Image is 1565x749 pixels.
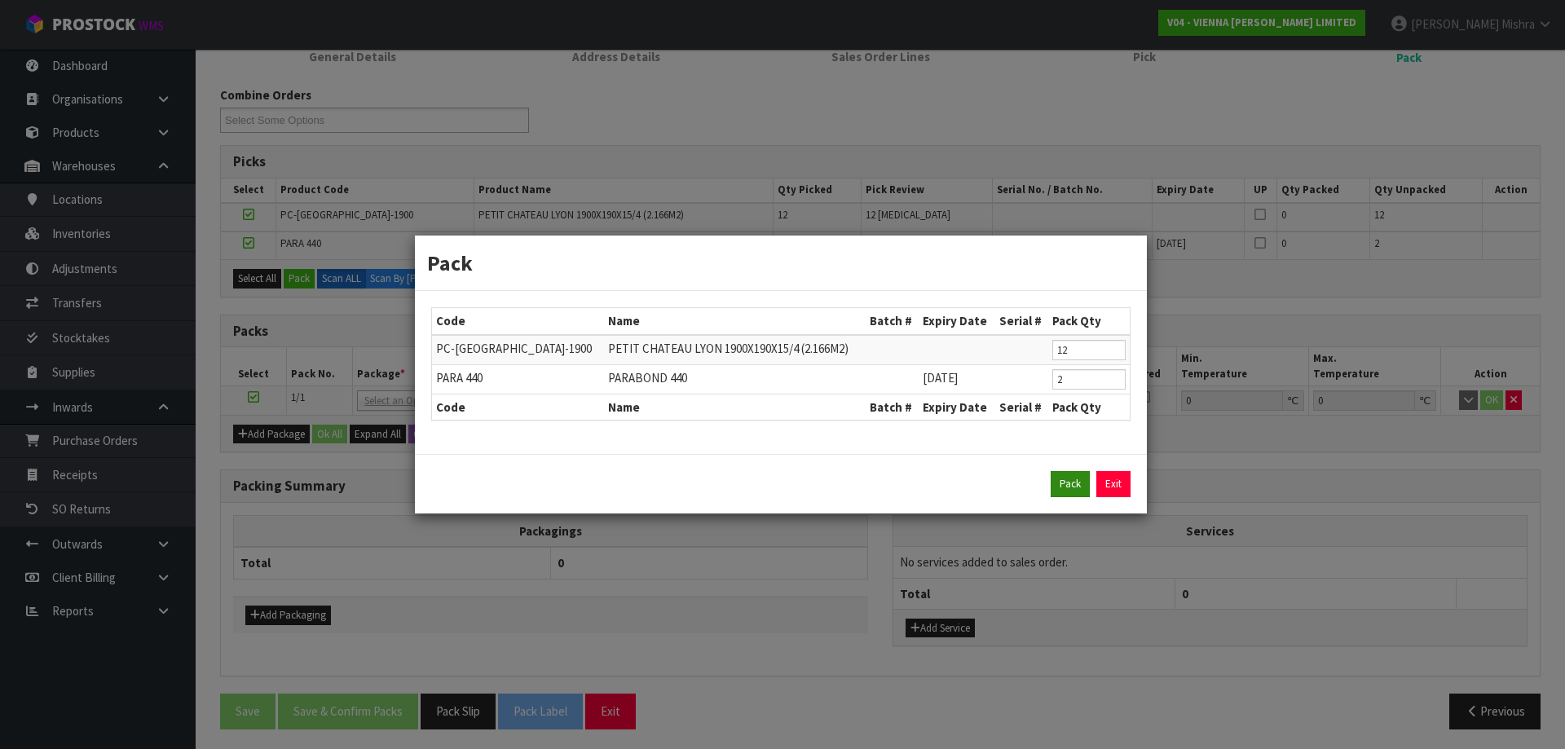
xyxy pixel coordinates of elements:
[604,308,866,334] th: Name
[604,394,866,420] th: Name
[1051,471,1090,497] button: Pack
[1096,471,1131,497] a: Exit
[995,394,1048,420] th: Serial #
[919,308,995,334] th: Expiry Date
[608,370,687,386] span: PARABOND 440
[1048,308,1130,334] th: Pack Qty
[432,394,604,420] th: Code
[866,308,919,334] th: Batch #
[436,370,483,386] span: PARA 440
[923,370,958,386] span: [DATE]
[866,394,919,420] th: Batch #
[427,248,1135,278] h3: Pack
[995,308,1048,334] th: Serial #
[608,341,849,356] span: PETIT CHATEAU LYON 1900X190X15/4 (2.166M2)
[919,394,995,420] th: Expiry Date
[1048,394,1130,420] th: Pack Qty
[436,341,592,356] span: PC-[GEOGRAPHIC_DATA]-1900
[432,308,604,334] th: Code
